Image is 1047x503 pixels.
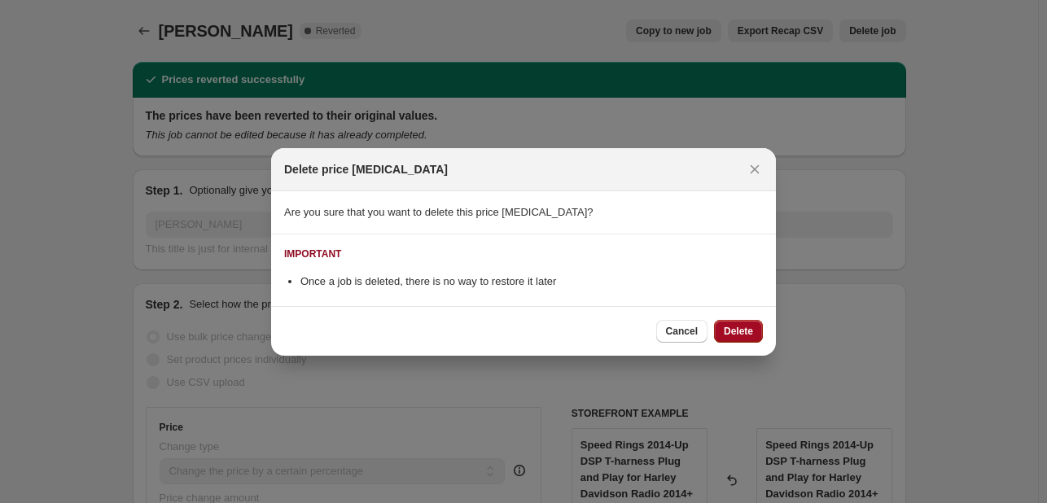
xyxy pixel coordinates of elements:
button: Delete [714,320,763,343]
button: Cancel [656,320,707,343]
h2: Delete price [MEDICAL_DATA] [284,161,448,177]
span: Are you sure that you want to delete this price [MEDICAL_DATA]? [284,206,594,218]
span: Delete [724,325,753,338]
span: Cancel [666,325,698,338]
li: Once a job is deleted, there is no way to restore it later [300,273,763,290]
button: Close [743,158,766,181]
div: IMPORTANT [284,247,341,260]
